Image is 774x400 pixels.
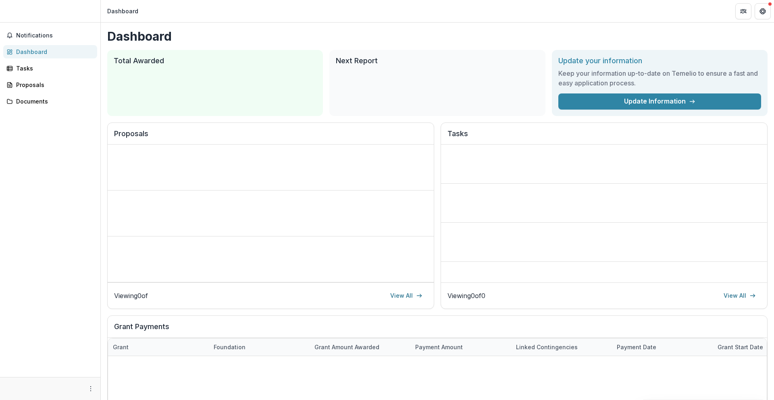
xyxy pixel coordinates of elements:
[3,62,97,75] a: Tasks
[336,56,539,65] h2: Next Report
[719,289,761,302] a: View All
[114,291,148,301] p: Viewing 0 of
[16,64,91,73] div: Tasks
[16,81,91,89] div: Proposals
[16,32,94,39] span: Notifications
[104,5,141,17] nav: breadcrumb
[114,322,761,338] h2: Grant Payments
[385,289,427,302] a: View All
[3,95,97,108] a: Documents
[558,56,761,65] h2: Update your information
[16,48,91,56] div: Dashboard
[86,384,96,394] button: More
[107,29,768,44] h1: Dashboard
[447,291,485,301] p: Viewing 0 of 0
[447,129,761,145] h2: Tasks
[755,3,771,19] button: Get Help
[3,45,97,58] a: Dashboard
[114,56,316,65] h2: Total Awarded
[3,29,97,42] button: Notifications
[3,78,97,91] a: Proposals
[114,129,427,145] h2: Proposals
[107,7,138,15] div: Dashboard
[735,3,751,19] button: Partners
[16,97,91,106] div: Documents
[558,93,761,110] a: Update Information
[558,68,761,88] h3: Keep your information up-to-date on Temelio to ensure a fast and easy application process.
